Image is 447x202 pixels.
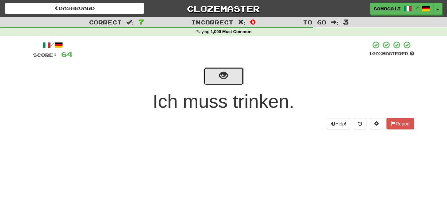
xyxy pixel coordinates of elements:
[250,18,256,26] span: 0
[343,18,349,26] span: 3
[369,51,414,57] div: Mastered
[89,19,122,25] span: Correct
[204,67,244,85] button: show sentence
[154,3,293,14] a: Clozemaster
[33,41,73,49] div: /
[33,52,57,58] span: Score:
[126,19,134,25] span: :
[5,3,144,14] a: Dashboard
[415,5,419,10] span: /
[327,118,351,129] button: Help!
[369,51,382,56] span: 100 %
[211,29,251,34] strong: 1,000 Most Common
[238,19,245,25] span: :
[191,19,233,25] span: Incorrect
[33,88,414,115] div: Ich muss trinken.
[374,6,401,12] span: samosa13
[354,118,366,129] button: Round history (alt+y)
[61,50,73,58] span: 64
[331,19,338,25] span: :
[138,18,144,26] span: 7
[370,3,434,15] a: samosa13 /
[386,118,414,129] button: Report
[303,19,326,25] span: To go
